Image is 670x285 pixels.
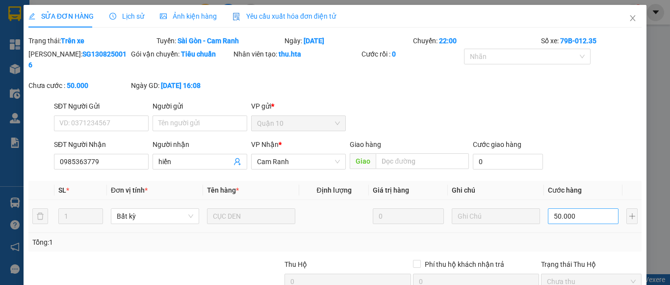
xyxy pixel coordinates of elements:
[560,37,596,45] b: 79B-012.35
[28,13,35,20] span: edit
[131,49,232,59] div: Gói vận chuyển:
[473,154,543,170] input: Cước giao hàng
[58,186,66,194] span: SL
[548,186,582,194] span: Cước hàng
[412,35,540,46] div: Chuyến:
[28,12,94,20] span: SỬA ĐƠN HÀNG
[153,139,247,150] div: Người nhận
[251,101,346,112] div: VP gửi
[232,13,240,21] img: icon
[626,208,638,224] button: plus
[207,186,239,194] span: Tên hàng
[61,37,84,45] b: Trên xe
[279,50,301,58] b: thu.hta
[257,154,340,169] span: Cam Ranh
[67,82,88,89] b: 50.000
[232,12,336,20] span: Yêu cầu xuất hóa đơn điện tử
[160,12,217,20] span: Ảnh kiện hàng
[629,14,637,22] span: close
[32,208,48,224] button: delete
[111,186,148,194] span: Đơn vị tính
[350,141,381,148] span: Giao hàng
[251,141,279,148] span: VP Nhận
[155,35,283,46] div: Tuyến:
[161,82,201,89] b: [DATE] 16:08
[376,153,469,169] input: Dọc đường
[54,139,149,150] div: SĐT Người Nhận
[233,158,241,166] span: user-add
[448,181,544,200] th: Ghi chú
[207,208,295,224] input: VD: Bàn, Ghế
[316,186,351,194] span: Định lượng
[619,5,646,32] button: Close
[117,209,193,224] span: Bất kỳ
[233,49,360,59] div: Nhân viên tạo:
[131,80,232,91] div: Ngày GD:
[439,37,457,45] b: 22:00
[452,208,540,224] input: Ghi Chú
[178,37,239,45] b: Sài Gòn - Cam Ranh
[109,13,116,20] span: clock-circle
[373,208,443,224] input: 0
[421,259,508,270] span: Phí thu hộ khách nhận trả
[373,186,409,194] span: Giá trị hàng
[181,50,216,58] b: Tiêu chuẩn
[27,35,155,46] div: Trạng thái:
[392,50,396,58] b: 0
[304,37,324,45] b: [DATE]
[109,12,144,20] span: Lịch sử
[257,116,340,131] span: Quận 10
[54,101,149,112] div: SĐT Người Gửi
[541,259,642,270] div: Trạng thái Thu Hộ
[540,35,643,46] div: Số xe:
[153,101,247,112] div: Người gửi
[283,35,412,46] div: Ngày:
[160,13,167,20] span: picture
[361,49,462,59] div: Cước rồi :
[28,80,129,91] div: Chưa cước :
[284,260,307,268] span: Thu Hộ
[28,49,129,70] div: [PERSON_NAME]:
[32,237,259,248] div: Tổng: 1
[350,153,376,169] span: Giao
[473,141,521,148] label: Cước giao hàng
